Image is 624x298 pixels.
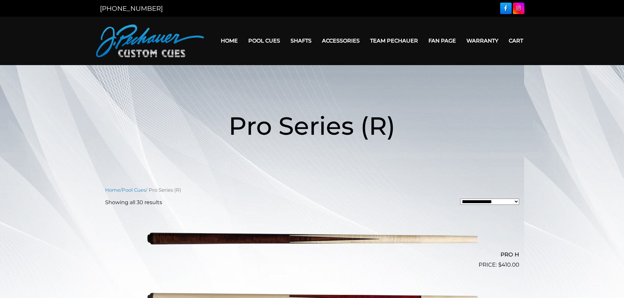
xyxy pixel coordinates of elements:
select: Shop order [460,199,519,205]
a: Fan Page [423,32,461,49]
a: Home [216,32,243,49]
a: Warranty [461,32,503,49]
img: PRO H [147,212,478,267]
bdi: 410.00 [498,261,519,268]
a: PRO H $410.00 [105,212,519,269]
img: Pechauer Custom Cues [96,25,204,57]
a: Accessories [317,32,365,49]
h2: PRO H [105,249,519,261]
span: $ [498,261,501,268]
p: Showing all 30 results [105,199,162,206]
a: Shafts [285,32,317,49]
a: Pool Cues [122,187,146,193]
a: [PHONE_NUMBER] [100,5,163,12]
a: Cart [503,32,528,49]
nav: Breadcrumb [105,186,519,194]
span: Pro Series (R) [229,111,395,141]
a: Home [105,187,120,193]
a: Team Pechauer [365,32,423,49]
a: Pool Cues [243,32,285,49]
